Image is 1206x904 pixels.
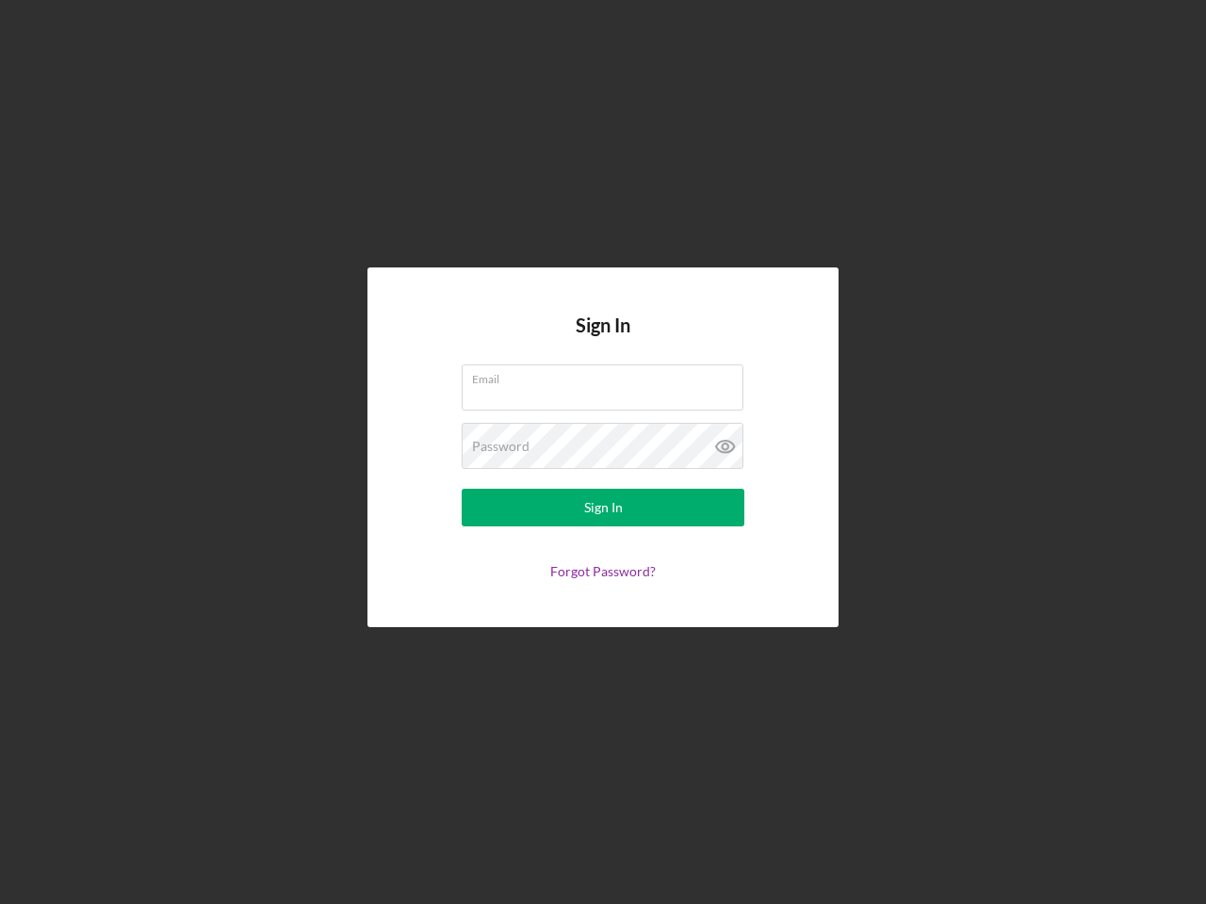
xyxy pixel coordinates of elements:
[584,489,623,526] div: Sign In
[576,315,630,364] h4: Sign In
[550,563,656,579] a: Forgot Password?
[472,365,743,386] label: Email
[462,489,744,526] button: Sign In
[472,439,530,454] label: Password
